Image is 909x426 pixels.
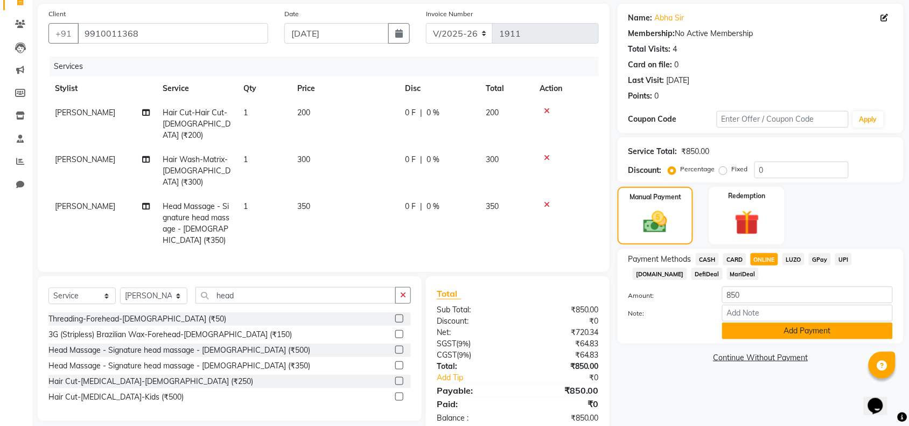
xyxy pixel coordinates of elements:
[486,108,499,117] span: 200
[429,304,518,316] div: Sub Total:
[48,329,292,340] div: 3G (Stripless) Brazilian Wax-Forehead-[DEMOGRAPHIC_DATA] (₹150)
[628,28,893,39] div: No Active Membership
[722,305,893,322] input: Add Note
[437,350,457,360] span: CGST
[518,397,607,410] div: ₹0
[518,327,607,338] div: ₹720.34
[55,108,115,117] span: [PERSON_NAME]
[437,339,456,348] span: SGST
[420,201,422,212] span: |
[518,384,607,397] div: ₹850.00
[48,9,66,19] label: Client
[156,76,237,101] th: Service
[429,384,518,397] div: Payable:
[297,108,310,117] span: 200
[429,350,518,361] div: ( )
[727,207,767,238] img: _gift.svg
[628,114,717,125] div: Coupon Code
[48,376,253,387] div: Hair Cut-[MEDICAL_DATA]-[DEMOGRAPHIC_DATA] (₹250)
[628,44,671,55] div: Total Visits:
[398,76,479,101] th: Disc
[297,201,310,211] span: 350
[426,9,473,19] label: Invoice Number
[518,413,607,424] div: ₹850.00
[284,9,299,19] label: Date
[243,201,248,211] span: 1
[429,316,518,327] div: Discount:
[682,146,710,157] div: ₹850.00
[297,155,310,164] span: 300
[426,107,439,118] span: 0 %
[864,383,898,415] iframe: chat widget
[48,345,310,356] div: Head Massage - Signature head massage - [DEMOGRAPHIC_DATA] (₹500)
[458,339,469,348] span: 9%
[853,111,884,128] button: Apply
[459,351,469,359] span: 9%
[533,76,599,101] th: Action
[628,146,677,157] div: Service Total:
[628,75,665,86] div: Last Visit:
[486,201,499,211] span: 350
[405,107,416,118] span: 0 F
[78,23,268,44] input: Search by Name/Mobile/Email/Code
[48,392,184,403] div: Hair Cut-[MEDICAL_DATA]-Kids (₹500)
[673,44,677,55] div: 4
[518,304,607,316] div: ₹850.00
[630,192,681,202] label: Manual Payment
[835,253,852,266] span: UPI
[675,59,679,71] div: 0
[628,28,675,39] div: Membership:
[628,12,653,24] div: Name:
[691,268,723,280] span: DefiDeal
[163,155,230,187] span: Hair Wash-Matrix-[DEMOGRAPHIC_DATA] (₹300)
[48,313,226,325] div: Threading-Forehead-[DEMOGRAPHIC_DATA] (₹50)
[429,397,518,410] div: Paid:
[727,268,759,280] span: MariDeal
[620,291,714,301] label: Amount:
[782,253,805,266] span: LUZO
[429,327,518,338] div: Net:
[163,201,229,245] span: Head Massage - Signature head massage - [DEMOGRAPHIC_DATA] (₹350)
[518,338,607,350] div: ₹64.83
[655,90,659,102] div: 0
[620,309,714,318] label: Note:
[518,350,607,361] div: ₹64.83
[48,360,310,372] div: Head Massage - Signature head massage - [DEMOGRAPHIC_DATA] (₹350)
[429,413,518,424] div: Balance :
[809,253,831,266] span: GPay
[729,191,766,201] label: Redemption
[291,76,398,101] th: Price
[50,57,607,76] div: Services
[243,155,248,164] span: 1
[486,155,499,164] span: 300
[667,75,690,86] div: [DATE]
[405,201,416,212] span: 0 F
[420,107,422,118] span: |
[722,323,893,339] button: Add Payment
[437,288,462,299] span: Total
[696,253,719,266] span: CASH
[518,316,607,327] div: ₹0
[681,164,715,174] label: Percentage
[405,154,416,165] span: 0 F
[195,287,396,304] input: Search or Scan
[732,164,748,174] label: Fixed
[420,154,422,165] span: |
[518,361,607,372] div: ₹850.00
[633,268,687,280] span: [DOMAIN_NAME]
[751,253,779,266] span: ONLINE
[429,372,533,383] a: Add Tip
[479,76,533,101] th: Total
[628,90,653,102] div: Points:
[655,12,684,24] a: Abha Sir
[426,154,439,165] span: 0 %
[243,108,248,117] span: 1
[48,23,79,44] button: +91
[429,338,518,350] div: ( )
[723,253,746,266] span: CARD
[533,372,607,383] div: ₹0
[628,165,662,176] div: Discount:
[628,254,691,265] span: Payment Methods
[163,108,230,140] span: Hair Cut-Hair Cut-[DEMOGRAPHIC_DATA] (₹200)
[55,155,115,164] span: [PERSON_NAME]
